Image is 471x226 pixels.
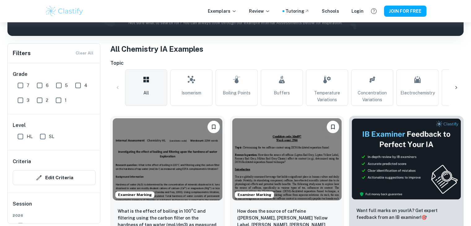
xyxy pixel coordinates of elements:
span: 2 [46,97,48,104]
a: Schools [322,8,339,15]
img: Thumbnail [351,118,461,200]
img: Chemistry IA example thumbnail: How does the source of caffeine (Lipton [232,118,342,200]
p: Review [249,8,270,15]
span: Buffers [274,89,290,96]
span: Electrochemistry [400,89,435,96]
span: 4 [84,82,87,89]
h6: Topic [110,59,464,67]
span: All [143,89,149,96]
span: SL [49,133,54,140]
span: Isomerism [181,89,201,96]
p: Want full marks on your IA ? Get expert feedback from an IB examiner! [356,207,456,221]
h6: Grade [13,71,96,78]
span: 3 [27,97,29,104]
button: Please log in to bookmark exemplars [327,121,339,133]
span: Examiner Marking [235,192,274,198]
img: Chemistry IA example thumbnail: What is the effect of boiling in 100°C a [113,118,222,200]
span: 🎯 [421,215,427,220]
button: JOIN FOR FREE [384,6,426,17]
h6: Session [13,200,96,213]
h1: All Chemistry IA Examples [110,43,464,54]
h6: Level [13,122,96,129]
p: Exemplars [208,8,237,15]
a: Login [351,8,364,15]
a: Tutoring [286,8,309,15]
button: Help and Feedback [369,6,379,16]
span: Boiling Points [223,89,251,96]
img: Clastify logo [45,5,84,17]
span: Examiner Marking [116,192,154,198]
span: Temperature Variations [309,89,345,103]
span: HL [27,133,33,140]
button: Please log in to bookmark exemplars [207,121,220,133]
h6: Criteria [13,158,31,165]
h6: Filters [13,49,31,58]
span: 1 [65,97,67,104]
span: 2026 [13,213,96,218]
span: 6 [46,82,49,89]
span: 7 [27,82,29,89]
p: Not sure what to search for? You can always look through our example Internal Assessments below f... [12,20,459,26]
span: Concentration Variations [354,89,390,103]
span: 5 [65,82,68,89]
button: Edit Criteria [13,170,96,185]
